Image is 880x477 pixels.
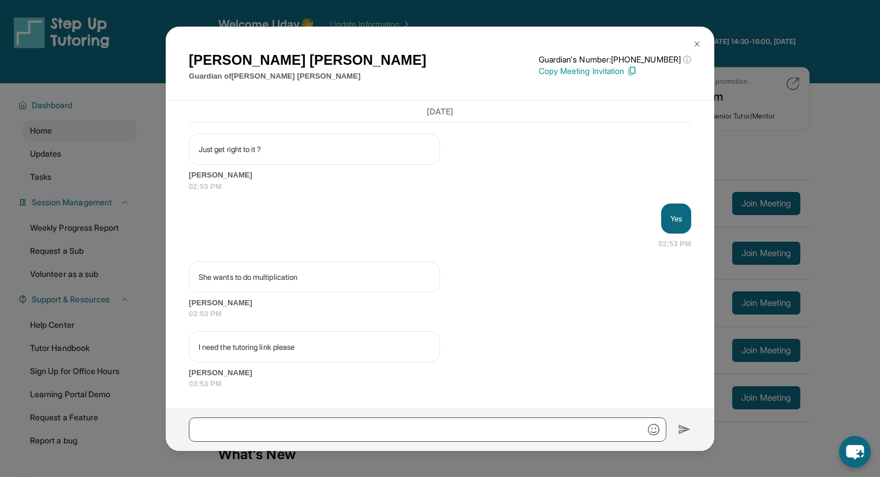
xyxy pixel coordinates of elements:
span: [PERSON_NAME] [189,367,691,379]
img: Emoji [648,424,659,435]
p: She wants to do multiplication [199,271,430,283]
img: Send icon [678,423,691,437]
p: Yes [670,213,682,224]
p: Guardian's Number: [PHONE_NUMBER] [539,54,691,65]
p: Just get right to it ? [199,143,430,155]
span: 03:53 PM [189,308,691,320]
span: 02:53 PM [189,181,691,193]
p: I need the tutoring link please [199,341,430,353]
span: ⓘ [683,54,691,65]
p: Guardian of [PERSON_NAME] [PERSON_NAME] [189,71,426,82]
span: 02:53 PM [658,238,691,250]
h1: [PERSON_NAME] [PERSON_NAME] [189,50,426,71]
button: chat-button [839,436,871,468]
span: 03:53 PM [189,378,691,390]
p: Copy Meeting Invitation [539,65,691,77]
span: [PERSON_NAME] [189,169,691,181]
img: Copy Icon [627,66,637,76]
img: Close Icon [692,39,702,49]
span: [PERSON_NAME] [189,297,691,309]
h3: [DATE] [189,105,691,117]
